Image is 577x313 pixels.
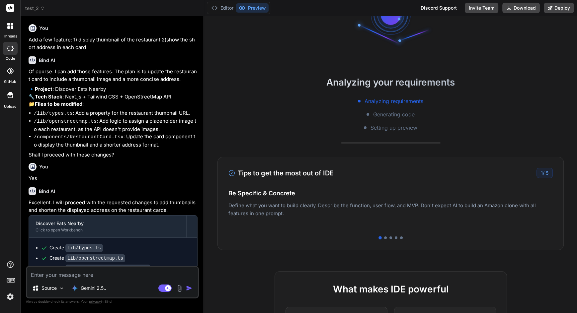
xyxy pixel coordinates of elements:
span: test_2 [25,5,45,12]
div: Create [49,244,103,251]
button: Preview [236,3,269,13]
label: code [6,56,15,61]
li: : Add logic to assign a placeholder image to each restaurant, as the API doesn't provide images. [34,117,198,133]
p: Gemini 2.5.. [81,285,106,291]
img: attachment [176,284,183,292]
p: Of course. I can add those features. The plan is to update the restaurant card to include a thumb... [29,68,198,83]
div: Create [49,255,125,262]
div: Discover Eats Nearby [36,220,180,227]
h4: Be Specific & Concrete [228,189,553,198]
p: Excellent. I will proceed with the requested changes to add thumbnails and shorten the displayed ... [29,199,198,214]
h6: You [39,25,48,31]
strong: Tech Stack [35,94,62,100]
p: 🔹 : Discover Eats Nearby 🔧 : Next.js + Tailwind CSS + OpenStreetMap API 📁 : [29,86,198,108]
h6: Bind AI [39,57,55,64]
code: /lib/openstreetmap.ts [34,119,97,124]
li: : Update the card component to display the thumbnail and a shorter address format. [34,133,198,149]
span: Analyzing requirements [365,97,423,105]
span: 5 [546,170,548,176]
span: Generating code [373,110,415,118]
img: Pick Models [59,285,64,291]
code: /lib/types.ts [34,111,73,116]
button: Editor [208,3,236,13]
div: Click to open Workbench [36,227,180,233]
h3: Tips to get the most out of IDE [228,168,334,178]
code: /components/RestaurantCard.tsx [34,134,124,140]
label: threads [3,33,17,39]
code: lib/types.ts [65,244,103,252]
img: Gemini 2.5 Pro [71,285,78,291]
img: settings [5,291,16,302]
p: Always double-check its answers. Your in Bind [26,298,199,305]
h6: Bind AI [39,188,55,195]
code: lib/openstreetmap.ts [65,254,125,262]
p: Yes [29,175,198,182]
strong: Project [35,86,52,92]
p: Shall I proceed with these changes? [29,151,198,159]
div: Discord Support [417,3,461,13]
h6: You [39,163,48,170]
p: Add a few feature: 1) display thumbnail of the restaurant 2)show the short address in each card [29,36,198,51]
div: / [536,168,553,178]
label: GitHub [4,79,16,85]
button: Invite Team [465,3,498,13]
button: Deploy [544,3,574,13]
button: Discover Eats NearbyClick to open Workbench [29,216,186,237]
div: Create [49,265,150,272]
strong: Files to be modified [35,101,82,107]
h2: Analyzing your requirements [204,75,577,89]
span: 1 [541,170,543,176]
code: components/RestaurantCard.tsx [65,265,150,273]
button: Download [502,3,540,13]
img: icon [186,285,193,291]
h2: What makes IDE powerful [286,282,496,296]
p: Source [41,285,57,291]
span: Setting up preview [371,124,417,132]
label: Upload [4,104,17,109]
span: privacy [89,299,101,303]
li: : Add a property for the restaurant thumbnail URL. [34,109,198,118]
